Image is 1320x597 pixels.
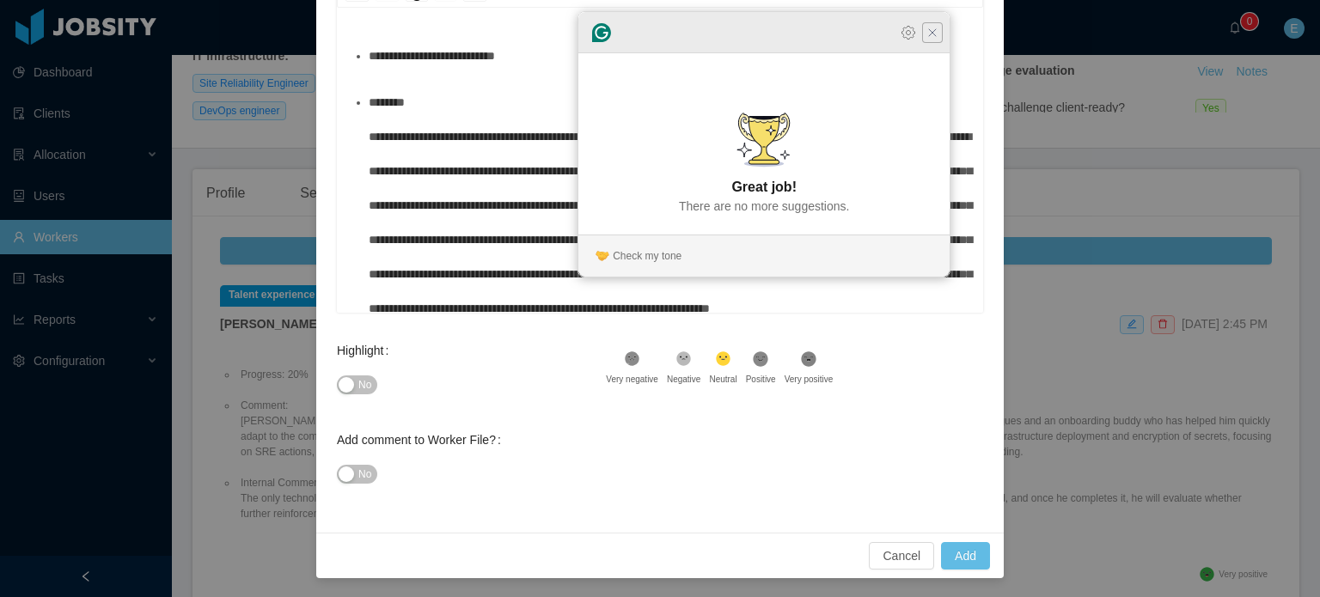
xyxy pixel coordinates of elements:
button: Add [941,542,990,570]
div: Neutral [709,373,736,386]
label: Add comment to Worker File? [337,433,508,447]
div: Very positive [785,373,834,386]
label: Highlight [337,344,395,357]
div: Negative [667,373,700,386]
span: No [358,466,371,483]
button: Add comment to Worker File? [337,465,377,484]
div: Very negative [606,373,658,386]
button: Cancel [869,542,934,570]
button: Highlight [337,375,377,394]
div: To enrich screen reader interactions, please activate Accessibility in Grammarly extension settings [351,39,970,339]
div: Positive [746,373,776,386]
span: No [358,376,371,393]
